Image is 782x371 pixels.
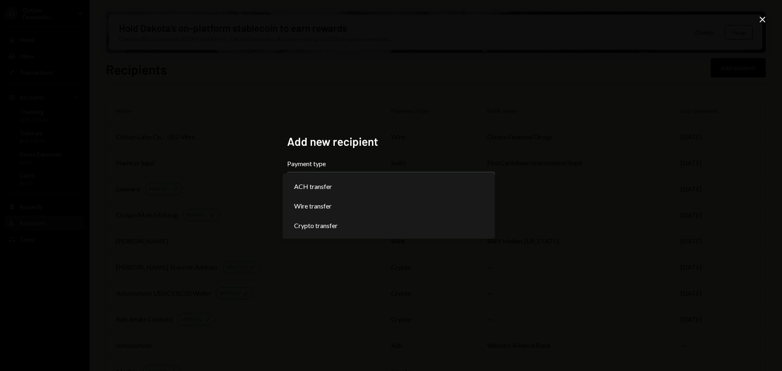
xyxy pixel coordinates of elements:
[294,201,332,211] span: Wire transfer
[287,134,495,149] h2: Add new recipient
[287,159,495,169] label: Payment type
[287,172,495,195] button: Payment type
[294,221,338,231] span: Crypto transfer
[294,182,332,191] span: ACH transfer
